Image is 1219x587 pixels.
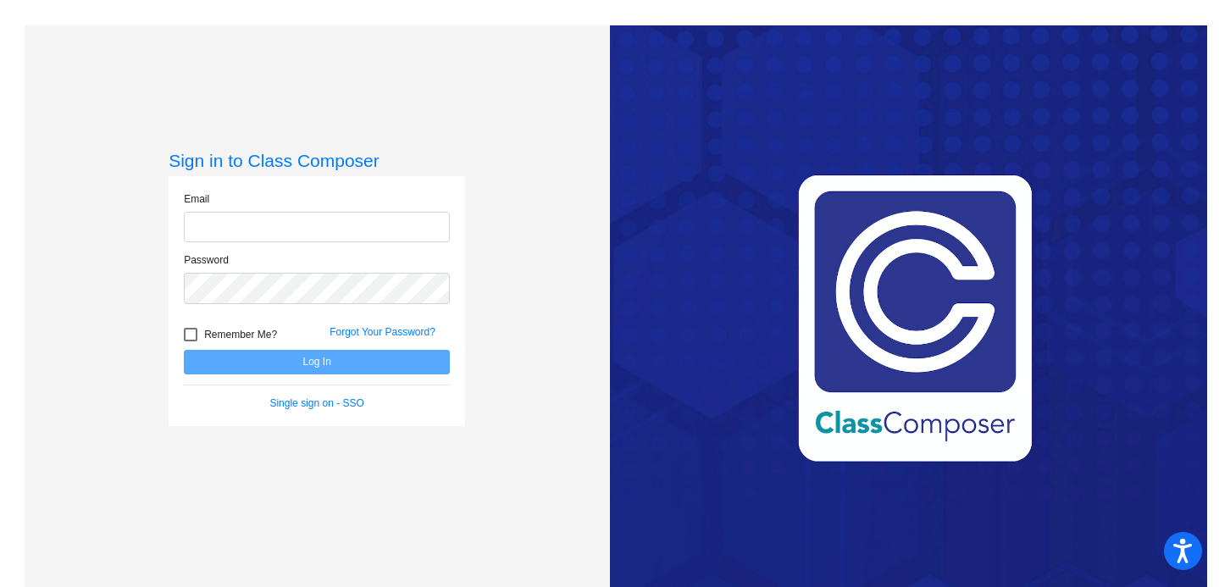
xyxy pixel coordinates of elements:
[184,252,229,268] label: Password
[184,191,209,207] label: Email
[330,326,435,338] a: Forgot Your Password?
[184,350,450,374] button: Log In
[269,397,363,409] a: Single sign on - SSO
[169,150,465,171] h3: Sign in to Class Composer
[204,324,277,345] span: Remember Me?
